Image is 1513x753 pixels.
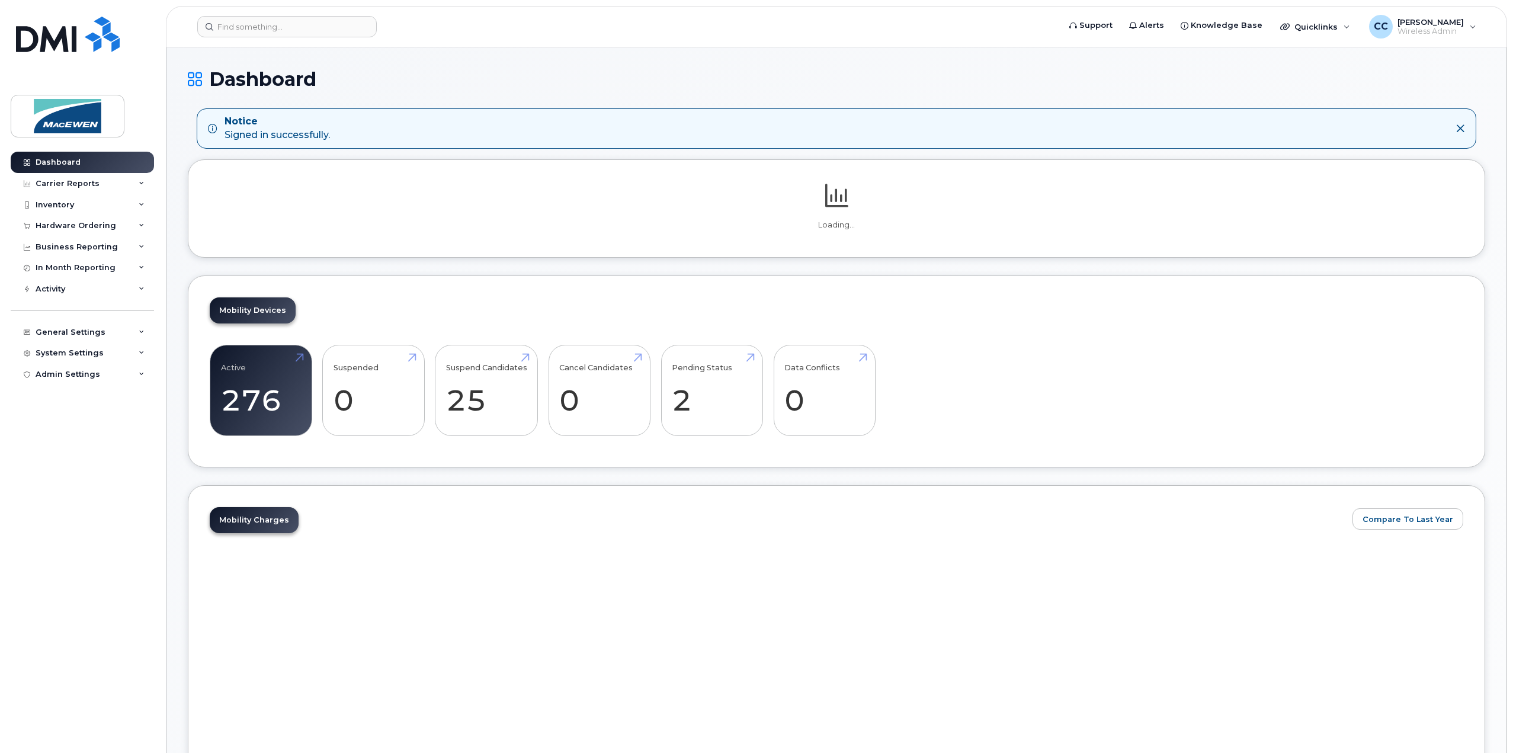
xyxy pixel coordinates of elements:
[559,351,639,430] a: Cancel Candidates 0
[1352,508,1463,530] button: Compare To Last Year
[221,351,301,430] a: Active 276
[1363,514,1453,525] span: Compare To Last Year
[784,351,864,430] a: Data Conflicts 0
[225,115,330,142] div: Signed in successfully.
[210,220,1463,230] p: Loading...
[210,297,296,323] a: Mobility Devices
[225,115,330,129] strong: Notice
[188,69,1485,89] h1: Dashboard
[446,351,527,430] a: Suspend Candidates 25
[210,507,299,533] a: Mobility Charges
[672,351,752,430] a: Pending Status 2
[334,351,413,430] a: Suspended 0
